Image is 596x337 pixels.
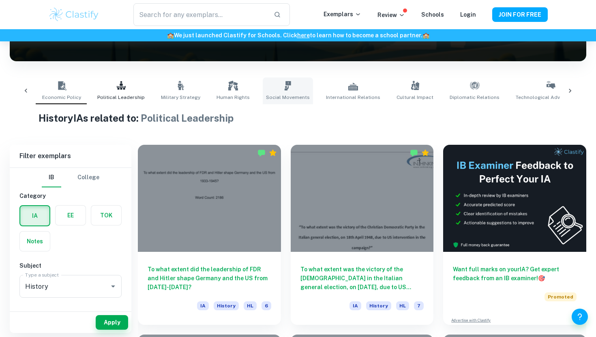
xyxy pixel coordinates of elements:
[97,94,145,101] span: Political Leadership
[324,10,361,19] p: Exemplars
[453,265,577,283] h6: Want full marks on your IA ? Get expert feedback from an IB examiner!
[148,265,271,292] h6: To what extent did the leadership of FDR and Hitler shape Germany and the US from [DATE]-[DATE]?
[19,261,122,270] h6: Subject
[349,301,361,310] span: IA
[572,309,588,325] button: Help and Feedback
[217,94,250,101] span: Human Rights
[410,149,418,157] img: Marked
[300,265,424,292] h6: To what extent was the victory of the [DEMOGRAPHIC_DATA] in the Italian general election, on [DAT...
[421,149,429,157] div: Premium
[244,301,257,310] span: HL
[414,301,424,310] span: 7
[443,145,586,325] a: Want full marks on yourIA? Get expert feedback from an IB examiner!PromotedAdvertise with Clastify
[167,32,174,39] span: 🏫
[138,145,281,325] a: To what extent did the leadership of FDR and Hitler shape Germany and the US from [DATE]-[DATE]?I...
[291,145,434,325] a: To what extent was the victory of the [DEMOGRAPHIC_DATA] in the Italian general election, on [DAT...
[460,11,476,18] a: Login
[2,31,594,40] h6: We just launched Clastify for Schools. Click to learn how to become a school partner.
[443,145,586,252] img: Thumbnail
[141,112,234,124] span: Political Leadership
[492,7,548,22] button: JOIN FOR FREE
[396,301,409,310] span: HL
[39,111,557,125] h1: History IAs related to:
[42,168,61,187] button: IB
[197,301,209,310] span: IA
[450,94,500,101] span: Diplomatic Relations
[20,206,49,225] button: IA
[91,206,121,225] button: TOK
[451,318,491,323] a: Advertise with Clastify
[77,168,99,187] button: College
[538,275,545,281] span: 🎯
[366,301,391,310] span: History
[56,206,86,225] button: EE
[20,232,50,251] button: Notes
[257,149,266,157] img: Marked
[133,3,267,26] input: Search for any exemplars...
[96,315,128,330] button: Apply
[161,94,200,101] span: Military Strategy
[422,32,429,39] span: 🏫
[214,301,239,310] span: History
[48,6,100,23] img: Clastify logo
[10,145,131,167] h6: Filter exemplars
[266,94,310,101] span: Social Movements
[262,301,271,310] span: 6
[42,168,99,187] div: Filter type choice
[269,149,277,157] div: Premium
[545,292,577,301] span: Promoted
[397,94,433,101] span: Cultural Impact
[326,94,380,101] span: International Relations
[421,11,444,18] a: Schools
[377,11,405,19] p: Review
[516,94,586,101] span: Technological Advancements
[42,94,81,101] span: Economic Policy
[19,191,122,200] h6: Category
[107,281,119,292] button: Open
[297,32,310,39] a: here
[25,271,59,278] label: Type a subject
